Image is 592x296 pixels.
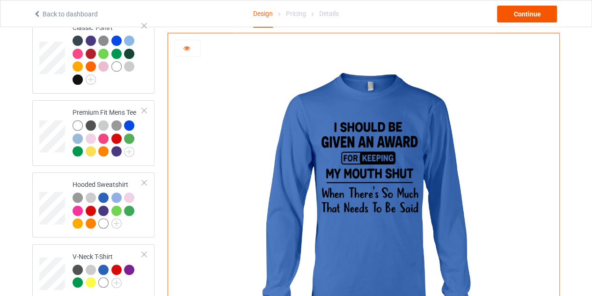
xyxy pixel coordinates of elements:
[86,74,96,85] img: svg+xml;base64,PD94bWwgdmVyc2lvbj0iMS4wIiBlbmNvZGluZz0iVVRGLTgiPz4KPHN2ZyB3aWR0aD0iMjJweCIgaGVpZ2...
[32,100,154,166] div: Premium Fit Mens Tee
[497,6,557,22] div: Continue
[319,0,339,27] div: Details
[111,278,122,288] img: svg+xml;base64,PD94bWwgdmVyc2lvbj0iMS4wIiBlbmNvZGluZz0iVVRGLTgiPz4KPHN2ZyB3aWR0aD0iMjJweCIgaGVpZ2...
[33,10,98,18] a: Back to dashboard
[111,218,122,229] img: svg+xml;base64,PD94bWwgdmVyc2lvbj0iMS4wIiBlbmNvZGluZz0iVVRGLTgiPz4KPHN2ZyB3aWR0aD0iMjJweCIgaGVpZ2...
[73,108,142,156] div: Premium Fit Mens Tee
[32,172,154,238] div: Hooded Sweatshirt
[98,36,109,46] img: heather_texture.png
[286,0,306,27] div: Pricing
[73,180,142,228] div: Hooded Sweatshirt
[253,0,273,28] div: Design
[32,15,154,94] div: Classic T-Shirt
[73,252,142,287] div: V-Neck T-Shirt
[124,147,134,157] img: svg+xml;base64,PD94bWwgdmVyc2lvbj0iMS4wIiBlbmNvZGluZz0iVVRGLTgiPz4KPHN2ZyB3aWR0aD0iMjJweCIgaGVpZ2...
[111,120,122,131] img: heather_texture.png
[73,23,142,84] div: Classic T-Shirt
